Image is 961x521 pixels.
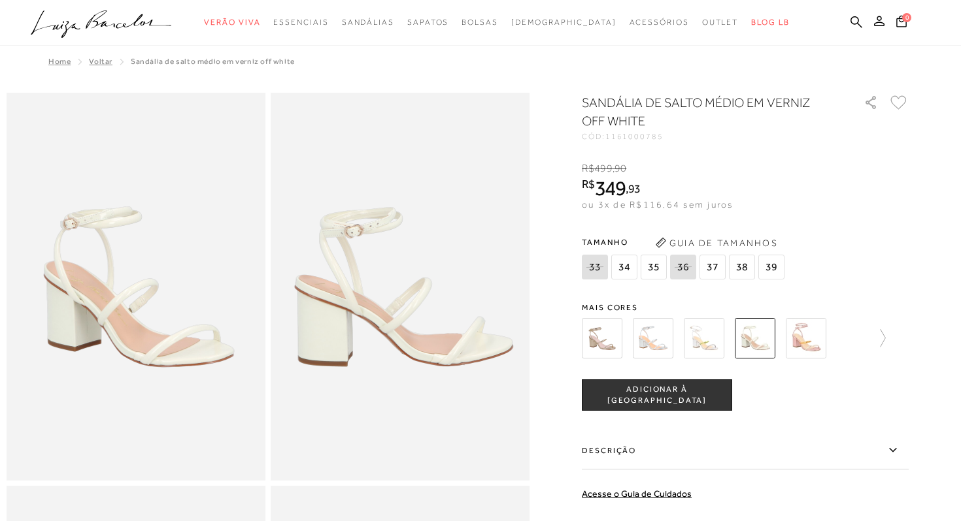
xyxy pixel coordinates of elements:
span: Tamanho [582,232,788,252]
a: Acesse o Guia de Cuidados [582,488,692,499]
a: BLOG LB [751,10,789,35]
a: categoryNavScreenReaderText [407,10,448,35]
a: categoryNavScreenReaderText [462,10,498,35]
span: 1161000785 [605,132,664,141]
span: Acessórios [630,18,689,27]
span: 0 [902,13,911,22]
a: categoryNavScreenReaderText [702,10,739,35]
a: categoryNavScreenReaderText [204,10,260,35]
a: categoryNavScreenReaderText [273,10,328,35]
a: Voltar [89,57,112,66]
span: 93 [628,182,641,195]
img: SANDÁLIA DE SALTO BLOCO MÉDIO EM METALIZADO PRATA DE TIRAS FINAS [633,318,673,358]
span: BLOG LB [751,18,789,27]
i: R$ [582,163,594,174]
span: Bolsas [462,18,498,27]
span: 39 [758,255,784,279]
span: ADICIONAR À [GEOGRAPHIC_DATA] [582,384,732,407]
span: ou 3x de R$116,64 sem juros [582,199,733,210]
span: Essenciais [273,18,328,27]
span: 36 [670,255,696,279]
img: image [271,93,530,481]
span: 37 [700,255,726,279]
img: image [7,93,265,481]
i: , [626,183,641,195]
div: CÓD: [582,133,843,140]
span: 349 [595,176,626,200]
a: Home [48,57,71,66]
img: SANDÁLIA DE SALTO MÉDIO EM METALIZADO PRATA MULTICOR [684,318,724,358]
button: Guia de Tamanhos [651,232,782,253]
span: 90 [615,163,626,174]
span: 34 [611,255,637,279]
a: categoryNavScreenReaderText [630,10,689,35]
span: 33 [582,255,608,279]
label: Descrição [582,432,909,469]
span: Sapatos [407,18,448,27]
span: 499 [594,163,612,174]
span: Outlet [702,18,739,27]
a: categoryNavScreenReaderText [342,10,394,35]
span: Sandálias [342,18,394,27]
span: 38 [729,255,755,279]
span: 35 [641,255,667,279]
h1: SANDÁLIA DE SALTO MÉDIO EM VERNIZ OFF WHITE [582,93,827,130]
i: , [613,163,627,174]
button: ADICIONAR À [GEOGRAPHIC_DATA] [582,379,732,411]
img: SANDÁLIA DE SALTO MÉDIO EM VERNIZ OFF WHITE [735,318,775,358]
a: noSubCategoriesText [511,10,616,35]
span: Verão Viva [204,18,260,27]
i: R$ [582,178,595,190]
button: 0 [892,14,911,32]
img: SANDÁLIA SALTO MÉDIO ROSÉ [786,318,826,358]
span: Mais cores [582,304,909,311]
img: SANDÁLIA DE SALTO BLOCO MÉDIO EM METALIZADO DOURADO DE TIRAS FINAS [582,318,622,358]
span: [DEMOGRAPHIC_DATA] [511,18,616,27]
span: SANDÁLIA DE SALTO MÉDIO EM VERNIZ OFF WHITE [131,57,295,66]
